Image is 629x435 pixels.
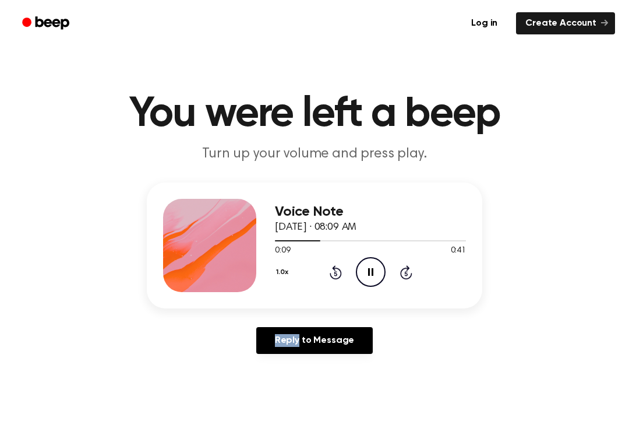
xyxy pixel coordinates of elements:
h3: Voice Note [275,204,466,220]
button: 1.0x [275,262,292,282]
span: [DATE] · 08:09 AM [275,222,356,233]
a: Create Account [516,12,615,34]
span: 0:09 [275,245,290,257]
a: Reply to Message [256,327,373,354]
h1: You were left a beep [16,93,613,135]
span: 0:41 [451,245,466,257]
a: Beep [14,12,80,35]
p: Turn up your volume and press play. [91,145,538,164]
a: Log in [460,10,509,37]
